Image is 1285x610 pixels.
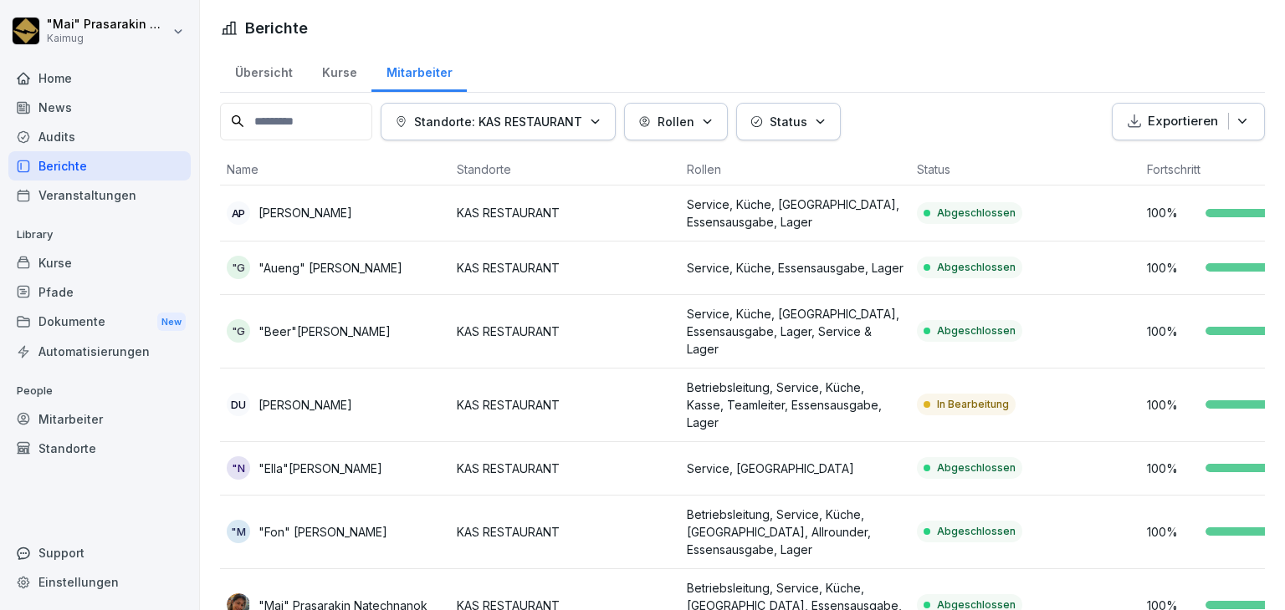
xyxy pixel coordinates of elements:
[414,113,582,130] p: Standorte: KAS RESTAURANT
[1147,259,1197,277] p: 100 %
[245,17,308,39] h1: Berichte
[8,277,191,307] a: Pfade
[457,523,673,541] p: KAS RESTAURANT
[937,206,1016,221] p: Abgeschlossen
[937,323,1016,338] p: Abgeschlossen
[457,204,673,221] p: KAS RESTAURANT
[937,460,1016,475] p: Abgeschlossen
[259,259,402,277] p: "Aueng" [PERSON_NAME]
[227,319,250,343] div: "G
[736,103,841,140] button: Status
[8,93,191,122] a: News
[227,393,250,416] div: DU
[8,122,191,151] a: Audits
[910,154,1140,186] th: Status
[8,248,191,277] a: Kurse
[687,460,904,477] p: Service, [GEOGRAPHIC_DATA]
[8,151,191,180] a: Berichte
[227,520,250,543] div: "M
[687,305,904,358] p: Service, Küche, [GEOGRAPHIC_DATA], Essensausgabe, Lager, Service & Lager
[157,313,186,332] div: New
[8,221,191,248] p: Library
[8,64,191,93] a: Home
[8,337,191,366] a: Automatisierungen
[658,113,694,130] p: Rollen
[937,260,1016,275] p: Abgeschlossen
[307,49,371,92] a: Kurse
[227,201,250,225] div: AP
[450,154,680,186] th: Standorte
[624,103,728,140] button: Rollen
[8,434,191,463] a: Standorte
[259,523,387,541] p: "Fon" [PERSON_NAME]
[227,256,250,279] div: "G
[220,154,450,186] th: Name
[8,404,191,434] a: Mitarbeiter
[220,49,307,92] a: Übersicht
[1147,396,1197,414] p: 100 %
[457,259,673,277] p: KAS RESTAURANT
[8,180,191,210] a: Veranstaltungen
[8,538,191,567] div: Support
[259,460,382,477] p: "Ella"[PERSON_NAME]
[687,196,904,231] p: Service, Küche, [GEOGRAPHIC_DATA], Essensausgabe, Lager
[937,397,1009,412] p: In Bearbeitung
[227,456,250,480] div: "N
[8,307,191,338] a: DokumenteNew
[8,567,191,597] a: Einstellungen
[687,379,904,431] p: Betriebsleitung, Service, Küche, Kasse, Teamleiter, Essensausgabe, Lager
[1147,460,1197,477] p: 100 %
[770,113,807,130] p: Status
[1147,204,1197,221] p: 100 %
[937,524,1016,539] p: Abgeschlossen
[687,259,904,277] p: Service, Küche, Essensausgabe, Lager
[457,323,673,340] p: KAS RESTAURANT
[259,204,352,221] p: [PERSON_NAME]
[381,103,616,140] button: Standorte: KAS RESTAURANT
[259,323,391,340] p: "Beer"[PERSON_NAME]
[1112,103,1265,140] button: Exportieren
[47,33,169,44] p: Kaimug
[1147,523,1197,541] p: 100 %
[259,396,352,414] p: [PERSON_NAME]
[457,396,673,414] p: KAS RESTAURANT
[47,18,169,32] p: "Mai" Prasarakin Natechnanok
[1148,112,1218,131] p: Exportieren
[687,506,904,558] p: Betriebsleitung, Service, Küche, [GEOGRAPHIC_DATA], Allrounder, Essensausgabe, Lager
[8,378,191,404] p: People
[680,154,910,186] th: Rollen
[371,49,467,92] a: Mitarbeiter
[457,460,673,477] p: KAS RESTAURANT
[1147,323,1197,340] p: 100 %
[8,307,191,338] div: Dokumente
